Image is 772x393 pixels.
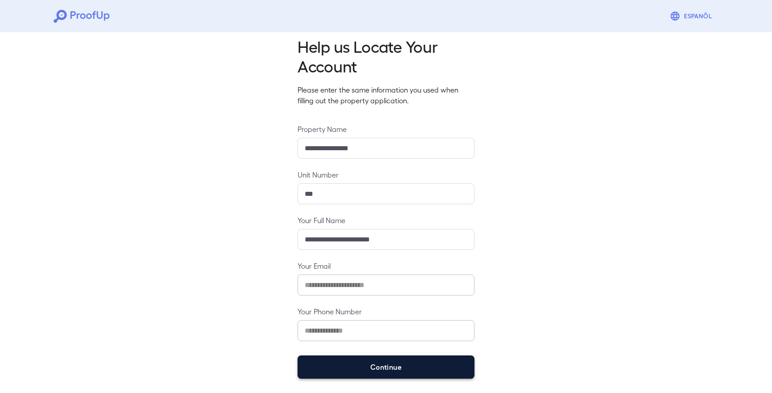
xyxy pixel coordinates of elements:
label: Unit Number [298,169,474,180]
label: Your Phone Number [298,306,474,317]
label: Your Email [298,261,474,271]
p: Please enter the same information you used when filling out the property application. [298,85,474,106]
label: Property Name [298,124,474,134]
button: Continue [298,355,474,379]
h2: Help us Locate Your Account [298,36,474,76]
label: Your Full Name [298,215,474,225]
button: Espanõl [666,7,718,25]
